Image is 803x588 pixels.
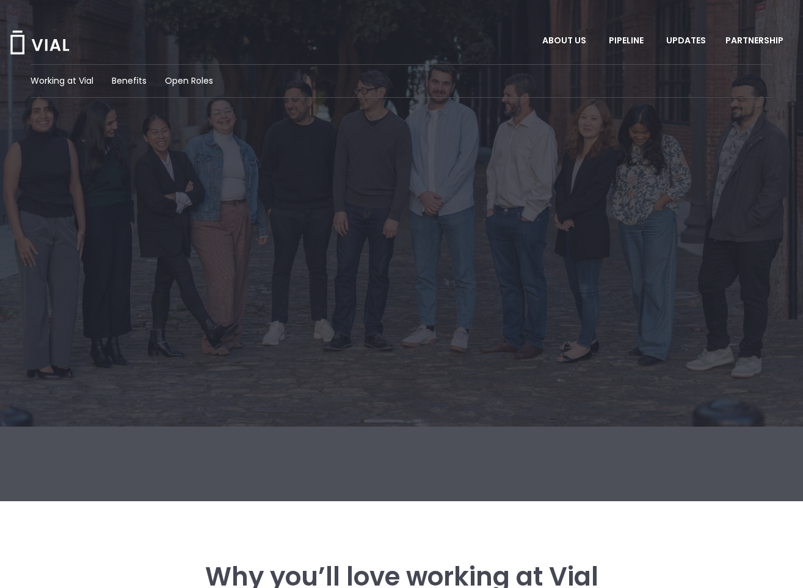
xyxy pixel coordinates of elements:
a: Benefits [112,75,147,87]
a: PIPELINEMenu Toggle [599,31,656,51]
a: PARTNERSHIPMenu Toggle [716,31,796,51]
a: ABOUT USMenu Toggle [532,31,598,51]
a: UPDATES [656,31,715,51]
a: Open Roles [165,75,213,87]
a: Working at Vial [31,75,93,87]
img: Vial Logo [9,31,70,54]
